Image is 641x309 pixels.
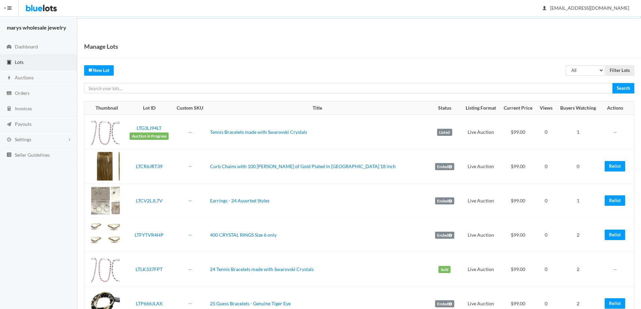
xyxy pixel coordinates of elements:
[173,102,207,115] th: Custom SKU
[556,149,600,184] td: 0
[188,301,192,306] a: --
[435,300,454,308] label: Ended
[125,102,173,115] th: Lot ID
[6,152,12,158] ion-icon: list box
[462,115,500,149] td: Live Auction
[462,149,500,184] td: Live Auction
[6,60,12,66] ion-icon: clipboard
[600,102,634,115] th: Actions
[6,106,12,112] ion-icon: calculator
[556,102,600,115] th: Buyers Watching
[15,121,32,127] span: Payouts
[536,252,556,286] td: 0
[210,232,277,238] a: 400 CRYSTAL RINGS Size 6 only
[435,232,454,239] label: Ended
[600,115,634,149] td: --
[536,184,556,218] td: 0
[7,24,66,31] strong: marys wholesale jewelry
[536,102,556,115] th: Views
[6,90,12,97] ion-icon: cash
[462,184,500,218] td: Live Auction
[207,102,428,115] th: Title
[437,129,452,136] label: Listed
[536,218,556,252] td: 0
[6,75,12,81] ion-icon: flash
[500,102,536,115] th: Current Price
[210,301,291,306] a: 25 Guess Bracelets - Genuine Tiger Eye
[536,149,556,184] td: 0
[605,298,625,309] a: Relist
[500,115,536,149] td: $99.00
[556,115,600,149] td: 1
[462,218,500,252] td: Live Auction
[462,252,500,286] td: Live Auction
[135,232,164,238] a: LTFYTVR4HP
[15,59,24,65] span: Lots
[500,149,536,184] td: $99.00
[435,197,454,205] label: Ended
[536,115,556,149] td: 0
[188,129,192,135] a: --
[556,252,600,286] td: 2
[6,44,12,50] ion-icon: speedometer
[88,68,93,72] ion-icon: create
[210,198,270,203] a: Earrings - 24 Assorted Styles
[541,5,548,12] ion-icon: person
[428,102,462,115] th: Status
[605,161,625,171] a: Relist
[15,137,31,142] span: Settings
[210,129,307,135] a: Tennis Bracelets made with Swarovski Crystals
[188,266,192,272] a: --
[6,121,12,128] ion-icon: paper plane
[84,102,125,115] th: Thumbnail
[605,230,625,240] a: Relist
[462,102,500,115] th: Listing Format
[15,152,50,158] span: Seller Guidelines
[136,163,163,169] a: LTCR6JRT39
[210,163,396,169] a: Curb Chains with 100 [PERSON_NAME] of Gold Plated in [GEOGRAPHIC_DATA] 18 inch
[543,5,629,11] span: [EMAIL_ADDRESS][DOMAIN_NAME]
[15,106,32,111] span: Invoices
[438,266,451,273] label: Sold
[6,137,12,143] ion-icon: cog
[15,44,38,49] span: Dashboard
[188,232,192,238] a: --
[605,195,625,206] a: Relist
[500,252,536,286] td: $99.00
[137,125,162,131] a: LTG3LJ94LT
[130,132,169,140] span: Auction in Progress
[210,266,314,272] a: 24 Tennis Bracelets made with Swarovski Crystals
[136,266,163,272] a: LTLK337FPT
[136,198,163,203] a: LTCV2LJL7V
[84,83,613,93] input: Search your lots...
[435,163,454,170] label: Ended
[500,218,536,252] td: $99.00
[500,184,536,218] td: $99.00
[84,65,114,76] a: createNew Lot
[188,198,192,203] a: --
[15,75,34,80] span: Auctions
[136,301,163,306] a: LTP666JLAX
[600,252,634,286] td: --
[612,83,634,93] input: Search
[84,41,118,51] h1: Manage Lots
[556,218,600,252] td: 2
[605,65,634,76] input: Filter Lots
[15,90,30,96] span: Orders
[188,163,192,169] a: --
[556,184,600,218] td: 1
